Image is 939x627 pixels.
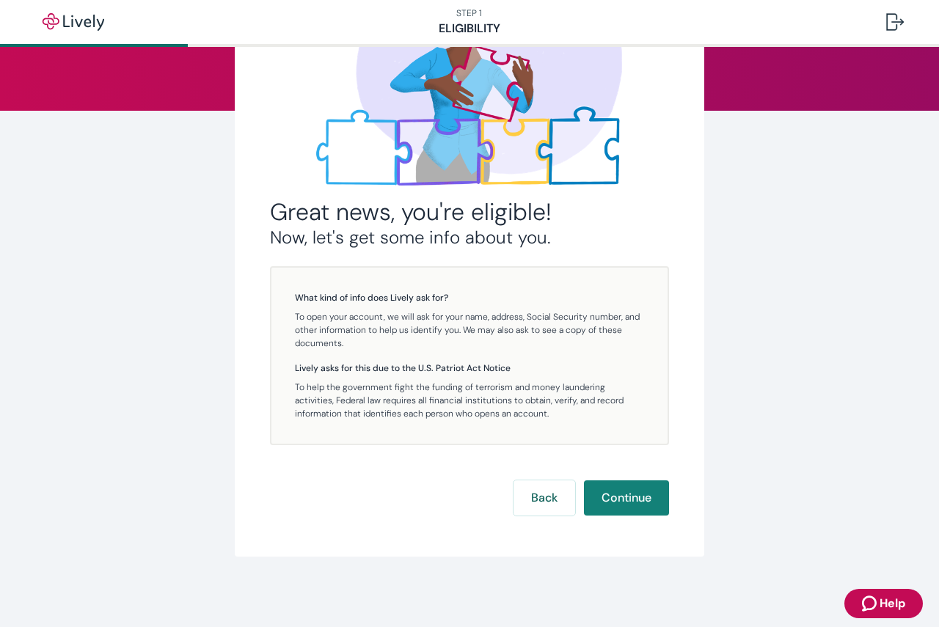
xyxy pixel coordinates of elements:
span: Help [880,595,905,612]
button: Continue [584,480,669,516]
svg: Zendesk support icon [862,595,880,612]
h2: Great news, you're eligible! [270,197,669,227]
button: Log out [874,4,916,40]
img: Lively [32,13,114,31]
button: Back [514,480,575,516]
h5: Lively asks for this due to the U.S. Patriot Act Notice [295,362,644,375]
button: Zendesk support iconHelp [844,589,923,618]
p: To open your account, we will ask for your name, address, Social Security number, and other infor... [295,310,644,350]
h3: Now, let's get some info about you. [270,227,669,249]
h5: What kind of info does Lively ask for? [295,291,644,304]
p: To help the government fight the funding of terrorism and money laundering activities, Federal la... [295,381,644,420]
